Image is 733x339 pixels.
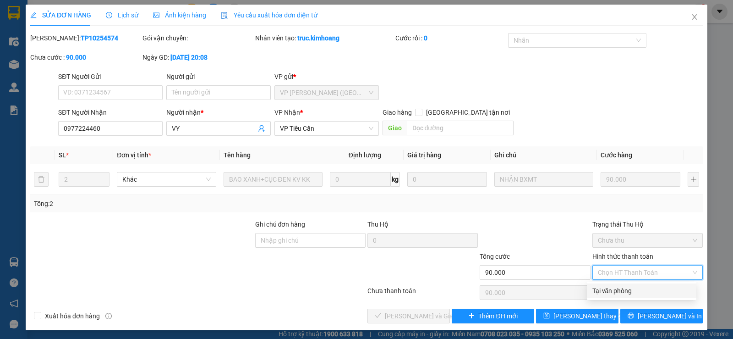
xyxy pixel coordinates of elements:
[391,172,400,187] span: kg
[166,107,271,117] div: Người nhận
[553,311,627,321] span: [PERSON_NAME] thay đổi
[224,172,323,187] input: VD: Bàn, Ghế
[592,286,691,296] div: Tại văn phòng
[297,34,339,42] b: truc.kimhoang
[691,13,698,21] span: close
[367,221,388,228] span: Thu Hộ
[221,12,228,19] img: icon
[30,33,141,43] div: [PERSON_NAME]:
[106,12,112,18] span: clock-circle
[258,125,265,132] span: user-add
[395,33,506,43] div: Cước rồi :
[543,312,550,320] span: save
[34,199,284,209] div: Tổng: 2
[170,54,208,61] b: [DATE] 20:08
[81,34,118,42] b: TP10254574
[117,151,151,159] span: Đơn vị tính
[142,33,253,43] div: Gói vận chuyển:
[224,151,251,159] span: Tên hàng
[58,107,163,117] div: SĐT Người Nhận
[468,312,475,320] span: plus
[598,233,697,247] span: Chưa thu
[478,311,517,321] span: Thêm ĐH mới
[274,72,379,82] div: VP gửi
[59,151,66,159] span: SL
[30,11,91,19] span: SỬA ĐƠN HÀNG
[221,11,317,19] span: Yêu cầu xuất hóa đơn điện tử
[367,309,450,323] button: check[PERSON_NAME] và Giao hàng
[106,11,138,19] span: Lịch sử
[491,146,597,164] th: Ghi chú
[494,172,593,187] input: Ghi Chú
[66,54,86,61] b: 90.000
[255,221,306,228] label: Ghi chú đơn hàng
[688,172,699,187] button: plus
[58,72,163,82] div: SĐT Người Gửi
[620,309,703,323] button: printer[PERSON_NAME] và In
[142,52,253,62] div: Ngày GD:
[601,151,632,159] span: Cước hàng
[122,172,210,186] span: Khác
[34,172,49,187] button: delete
[383,109,412,116] span: Giao hàng
[280,86,373,100] span: VP Trần Phú (Hàng)
[255,33,394,43] div: Nhân viên tạo:
[280,122,373,135] span: VP Tiểu Cần
[349,151,381,159] span: Định lượng
[105,313,112,319] span: info-circle
[30,52,141,62] div: Chưa cước :
[383,121,407,135] span: Giao
[30,12,37,18] span: edit
[366,286,479,302] div: Chưa thanh toán
[628,312,634,320] span: printer
[255,233,366,248] input: Ghi chú đơn hàng
[592,253,653,260] label: Hình thức thanh toán
[598,266,697,279] span: Chọn HT Thanh Toán
[166,72,271,82] div: Người gửi
[452,309,534,323] button: plusThêm ĐH mới
[638,311,702,321] span: [PERSON_NAME] và In
[407,121,514,135] input: Dọc đường
[41,311,104,321] span: Xuất hóa đơn hàng
[274,109,300,116] span: VP Nhận
[536,309,618,323] button: save[PERSON_NAME] thay đổi
[480,253,510,260] span: Tổng cước
[424,34,427,42] b: 0
[682,5,707,30] button: Close
[601,172,680,187] input: 0
[592,219,703,229] div: Trạng thái Thu Hộ
[407,172,487,187] input: 0
[153,11,206,19] span: Ảnh kiện hàng
[407,151,441,159] span: Giá trị hàng
[422,107,514,117] span: [GEOGRAPHIC_DATA] tận nơi
[153,12,159,18] span: picture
